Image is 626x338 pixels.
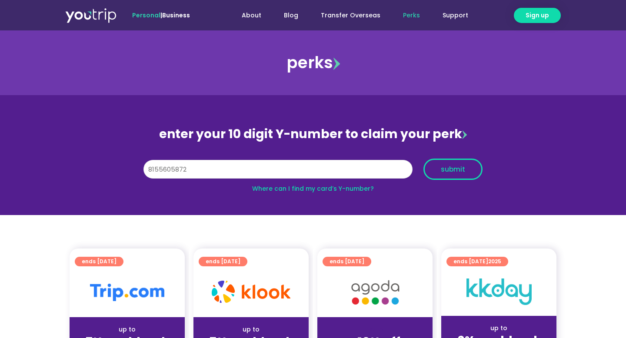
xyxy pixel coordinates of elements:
span: Personal [132,11,160,20]
a: Support [431,7,479,23]
a: Where can I find my card’s Y-number? [252,184,374,193]
div: up to [200,325,302,334]
a: ends [DATE]2025 [446,257,508,266]
span: ends [DATE] [453,257,501,266]
a: Business [162,11,190,20]
div: enter your 10 digit Y-number to claim your perk [139,123,487,146]
a: ends [DATE] [323,257,371,266]
div: up to [77,325,178,334]
span: | [132,11,190,20]
a: Transfer Overseas [310,7,392,23]
nav: Menu [213,7,479,23]
span: ends [DATE] [330,257,364,266]
button: submit [423,159,483,180]
span: ends [DATE] [206,257,240,266]
input: 10 digit Y-number (e.g. 8123456789) [143,160,413,179]
span: up to [367,325,383,334]
span: submit [441,166,465,172]
a: ends [DATE] [199,257,247,266]
div: up to [448,324,549,333]
a: Blog [273,7,310,23]
span: ends [DATE] [82,257,117,266]
span: 2025 [488,258,501,265]
a: Perks [392,7,431,23]
span: Sign up [526,11,549,20]
a: ends [DATE] [75,257,123,266]
a: Sign up [514,8,561,23]
form: Y Number [143,159,483,186]
a: About [230,7,273,23]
